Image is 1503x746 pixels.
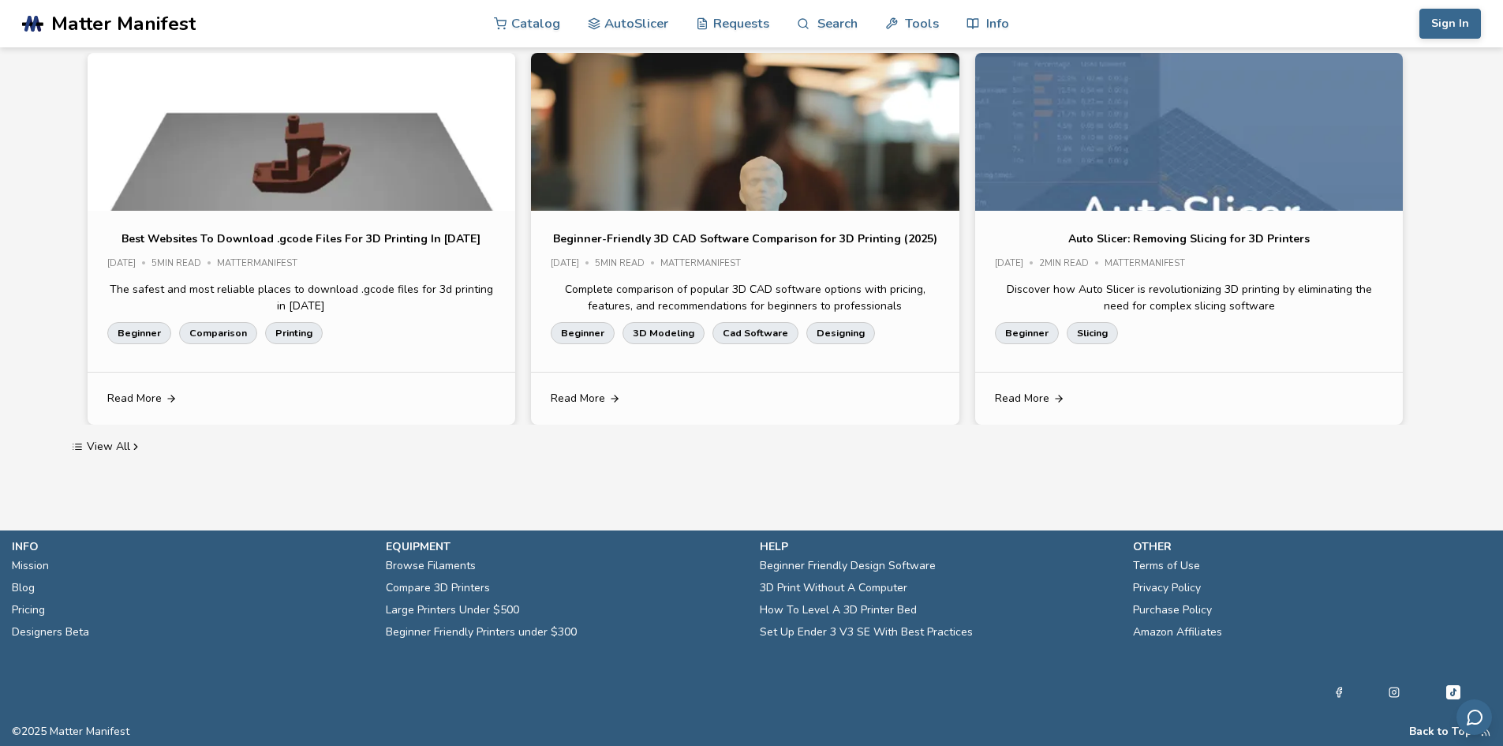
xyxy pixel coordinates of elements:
[107,259,151,269] div: [DATE]
[995,259,1039,269] div: [DATE]
[88,53,516,425] swiper-slide: 1 / 3
[12,621,89,643] a: Designers Beta
[12,599,45,621] a: Pricing
[531,373,959,425] a: Read More
[122,231,480,247] a: Best Websites To Download .gcode Files For 3D Printing In [DATE]
[151,259,217,269] div: 5 min read
[995,322,1059,344] a: Beginner
[179,322,257,344] a: Comparison
[1456,699,1492,735] button: Send feedback via email
[72,440,141,453] a: View All
[760,621,973,643] a: Set Up Ender 3 V3 SE With Best Practices
[1333,683,1344,702] a: Facebook
[386,621,577,643] a: Beginner Friendly Printers under $300
[995,281,1384,314] p: Discover how Auto Slicer is revolutionizing 3D printing by eliminating the need for complex slici...
[531,53,959,374] img: Article Image
[1409,725,1472,738] button: Back to Top
[386,577,490,599] a: Compare 3D Printers
[1419,9,1481,39] button: Sign In
[386,538,744,555] p: equipment
[595,259,660,269] div: 5 min read
[660,259,752,269] div: MatterManifest
[12,538,370,555] p: info
[12,555,49,577] a: Mission
[88,373,516,425] a: Read More
[760,599,917,621] a: How To Level A 3D Printer Bed
[107,281,496,314] p: The safest and most reliable places to download .gcode files for 3d printing in [DATE]
[531,53,959,425] swiper-slide: 2 / 3
[12,725,129,738] span: © 2025 Matter Manifest
[1068,231,1310,247] a: Auto Slicer: Removing Slicing for 3D Printers
[1389,683,1400,702] a: Instagram
[806,322,875,344] a: Designing
[51,13,196,35] span: Matter Manifest
[975,53,1404,425] swiper-slide: 3 / 3
[1480,725,1491,738] a: RSS Feed
[712,322,798,344] a: Cad Software
[265,322,323,344] a: Printing
[107,392,162,405] span: Read More
[1133,538,1491,555] p: other
[623,322,705,344] a: 3D Modeling
[1133,577,1201,599] a: Privacy Policy
[1133,599,1212,621] a: Purchase Policy
[551,281,940,314] p: Complete comparison of popular 3D CAD software options with pricing, features, and recommendation...
[1067,322,1118,344] a: Slicing
[551,322,615,344] a: Beginner
[386,555,476,577] a: Browse Filaments
[107,322,171,344] a: Beginner
[1039,259,1105,269] div: 2 min read
[217,259,308,269] div: MatterManifest
[760,555,936,577] a: Beginner Friendly Design Software
[975,373,1404,425] a: Read More
[553,231,937,247] a: Beginner-Friendly 3D CAD Software Comparison for 3D Printing (2025)
[1444,683,1463,702] a: Tiktok
[386,599,519,621] a: Large Printers Under $500
[760,577,907,599] a: 3D Print Without A Computer
[12,577,35,599] a: Blog
[551,259,595,269] div: [DATE]
[88,53,516,374] img: Article Image
[551,392,605,405] span: Read More
[975,53,1404,374] img: Article Image
[1105,259,1196,269] div: MatterManifest
[1133,555,1200,577] a: Terms of Use
[995,392,1049,405] span: Read More
[760,538,1118,555] p: help
[1133,621,1222,643] a: Amazon Affiliates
